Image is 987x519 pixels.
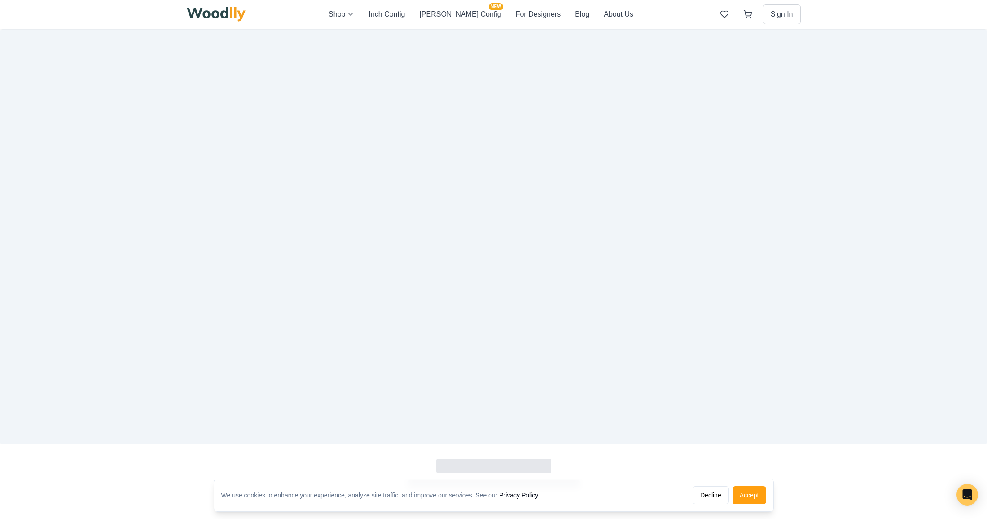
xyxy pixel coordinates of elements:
a: Privacy Policy [499,492,538,499]
div: We use cookies to enhance your experience, analyze site traffic, and improve our services. See our . [221,491,547,500]
button: Decline [693,486,729,504]
button: [PERSON_NAME] ConfigNEW [419,9,501,20]
button: Shop [329,9,354,20]
button: Blog [575,9,589,20]
span: NEW [489,3,503,10]
button: About Us [604,9,633,20]
div: Open Intercom Messenger [956,484,978,506]
img: Woodlly [187,7,246,22]
button: Sign In [763,4,801,24]
button: For Designers [516,9,561,20]
button: Accept [733,486,766,504]
button: Inch Config [368,9,405,20]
